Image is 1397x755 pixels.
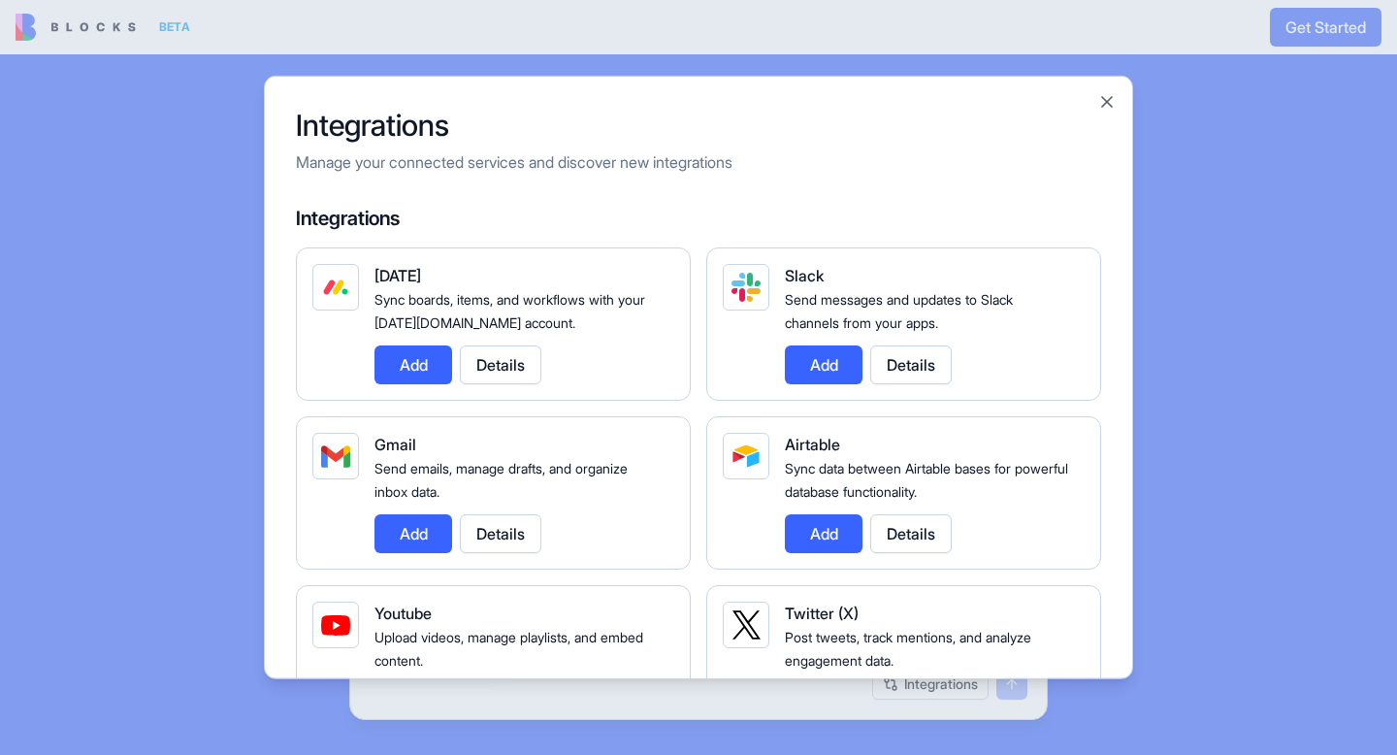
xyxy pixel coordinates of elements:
button: Details [460,345,541,384]
button: Add [785,345,862,384]
span: Send emails, manage drafts, and organize inbox data. [374,460,628,500]
button: Details [870,345,952,384]
span: Airtable [785,435,840,454]
span: Twitter (X) [785,604,859,623]
p: Manage your connected services and discover new integrations [296,150,1101,174]
button: Details [460,514,541,553]
span: Sync data between Airtable bases for powerful database functionality. [785,460,1068,500]
span: Send messages and updates to Slack channels from your apps. [785,291,1013,331]
h4: Integrations [296,205,1101,232]
span: Sync boards, items, and workflows with your [DATE][DOMAIN_NAME] account. [374,291,645,331]
span: Upload videos, manage playlists, and embed content. [374,629,643,669]
span: Gmail [374,435,416,454]
span: [DATE] [374,266,421,285]
button: Details [870,514,952,553]
span: Post tweets, track mentions, and analyze engagement data. [785,629,1031,669]
button: Add [374,345,452,384]
button: Add [785,514,862,553]
h2: Integrations [296,108,1101,143]
button: Add [374,514,452,553]
span: Youtube [374,604,432,623]
span: Slack [785,266,824,285]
